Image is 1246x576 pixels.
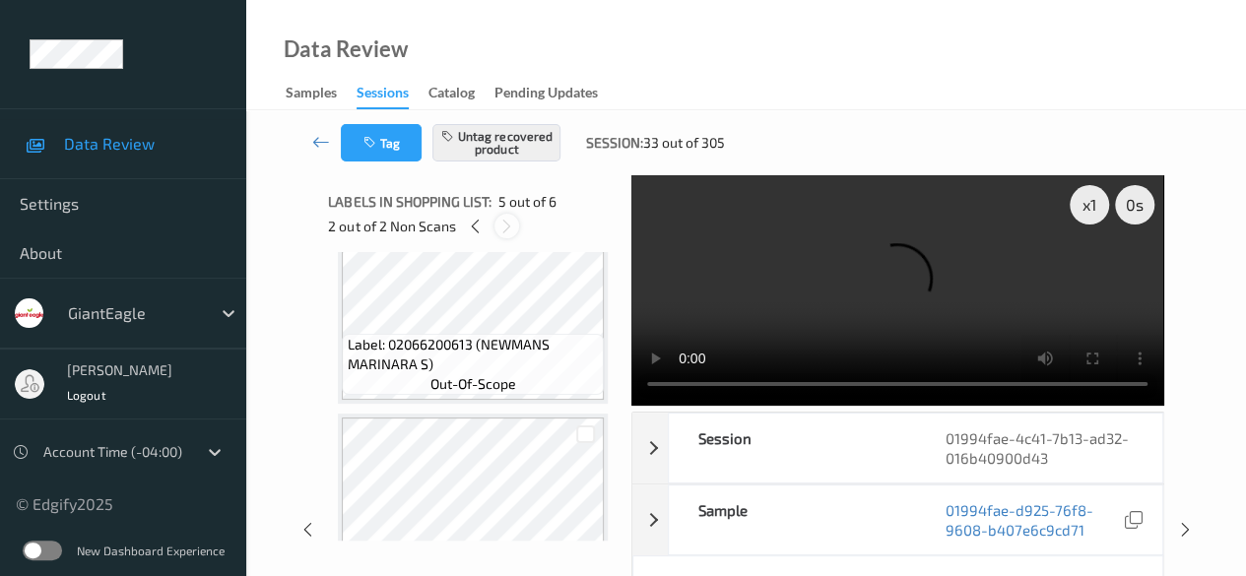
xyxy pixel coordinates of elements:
a: Pending Updates [494,80,618,107]
a: 01994fae-d925-76f8-9608-b407e6c9cd71 [945,500,1120,540]
div: 0 s [1115,185,1154,224]
span: Labels in shopping list: [328,192,491,212]
span: 33 out of 305 [643,133,725,153]
div: Sample01994fae-d925-76f8-9608-b407e6c9cd71 [632,484,1162,555]
a: Sessions [357,80,428,109]
span: 5 out of 6 [497,192,556,212]
div: 2 out of 2 Non Scans [328,214,618,238]
div: Pending Updates [494,83,598,107]
span: Label: 02066200613 (NEWMANS MARINARA S) [348,335,600,374]
div: Sample [669,485,915,554]
div: Samples [286,83,337,107]
a: Samples [286,80,357,107]
span: out-of-scope [430,374,516,394]
div: Session01994fae-4c41-7b13-ad32-016b40900d43 [632,413,1162,483]
div: Data Review [284,39,408,59]
span: Session: [586,133,643,153]
div: Sessions [357,83,409,109]
a: Catalog [428,80,494,107]
div: 01994fae-4c41-7b13-ad32-016b40900d43 [915,414,1161,482]
div: Session [669,414,915,482]
button: Untag recovered product [432,124,560,161]
button: Tag [341,124,422,161]
div: Catalog [428,83,475,107]
div: x 1 [1070,185,1109,224]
